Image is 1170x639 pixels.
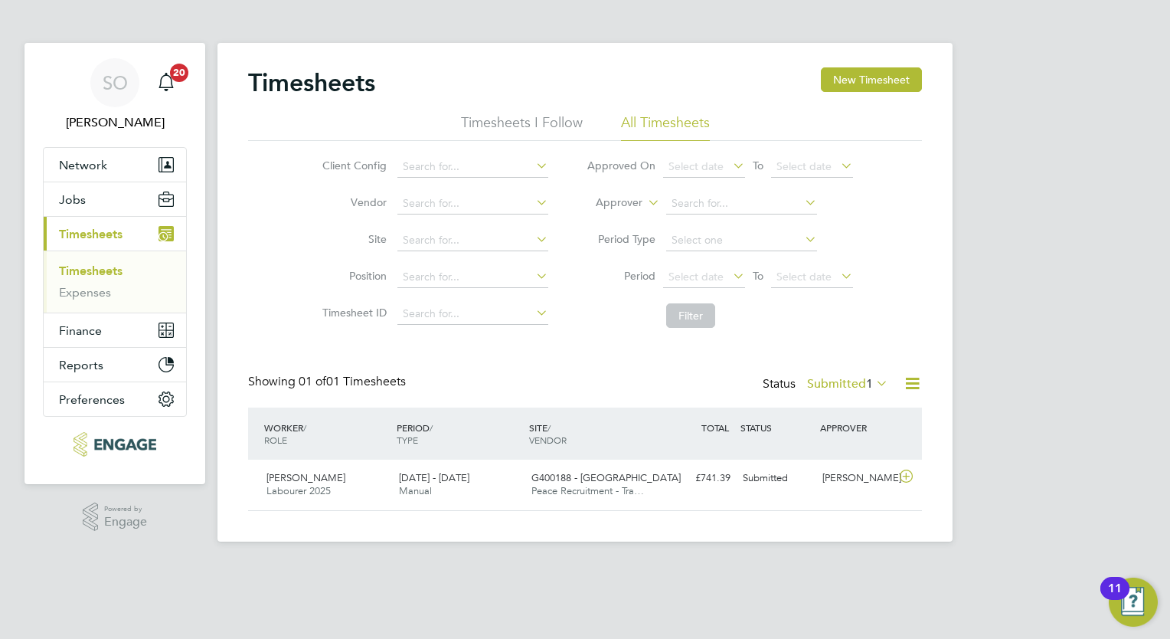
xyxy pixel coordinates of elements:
span: Manual [399,484,432,497]
button: Open Resource Center, 11 new notifications [1109,578,1158,627]
img: peacerecruitment-logo-retina.png [74,432,155,457]
button: Filter [666,303,715,328]
nav: Main navigation [25,43,205,484]
button: Network [44,148,186,182]
input: Search for... [397,156,548,178]
a: 20 [151,58,181,107]
span: Reports [59,358,103,372]
span: 1 [866,376,873,392]
span: Peace Recruitment - Tra… [531,484,644,497]
div: Status [763,374,891,395]
label: Period [587,269,655,283]
input: Search for... [666,193,817,215]
div: Submitted [737,466,816,491]
input: Search for... [397,303,548,325]
span: [PERSON_NAME] [266,471,345,484]
label: Site [318,232,387,246]
span: To [748,266,768,286]
span: Select date [776,270,832,283]
li: All Timesheets [621,113,710,141]
button: Finance [44,313,186,347]
span: Select date [668,270,724,283]
span: Engage [104,516,147,529]
span: Select date [668,159,724,173]
button: Reports [44,348,186,382]
span: Preferences [59,392,125,407]
span: TOTAL [701,421,729,434]
span: Powered by [104,503,147,516]
span: Network [59,158,107,172]
a: Go to home page [43,432,187,457]
div: Timesheets [44,251,186,313]
a: SO[PERSON_NAME] [43,58,187,132]
input: Search for... [397,267,548,288]
input: Select one [666,230,817,251]
span: ROLE [264,434,287,446]
span: / [303,421,306,434]
span: Labourer 2025 [266,484,331,497]
span: VENDOR [529,434,567,446]
span: 01 of [299,374,326,389]
span: SO [103,73,128,93]
div: £741.39 [657,466,737,491]
span: To [748,156,768,175]
label: Vendor [318,195,387,209]
span: / [547,421,551,434]
div: 11 [1108,588,1122,608]
div: PERIOD [393,414,525,454]
span: 01 Timesheets [299,374,406,389]
span: G400188 - [GEOGRAPHIC_DATA] [531,471,681,484]
a: Timesheets [59,264,123,278]
input: Search for... [397,193,548,215]
span: Timesheets [59,227,123,241]
a: Expenses [59,285,111,300]
button: Jobs [44,182,186,216]
label: Timesheet ID [318,306,387,319]
div: Showing [248,374,409,390]
label: Submitted [807,376,888,392]
span: Scott O'Malley [43,113,187,132]
button: New Timesheet [821,67,922,92]
a: Powered byEngage [83,503,148,532]
div: STATUS [737,414,816,441]
span: Select date [776,159,832,173]
label: Approver [574,195,642,211]
label: Client Config [318,159,387,172]
span: Jobs [59,192,86,207]
div: [PERSON_NAME] [816,466,896,491]
input: Search for... [397,230,548,251]
button: Timesheets [44,217,186,251]
span: 20 [170,64,188,82]
span: Finance [59,323,102,338]
span: [DATE] - [DATE] [399,471,469,484]
div: SITE [525,414,658,454]
span: / [430,421,433,434]
span: TYPE [397,434,418,446]
button: Preferences [44,382,186,416]
label: Position [318,269,387,283]
label: Approved On [587,159,655,172]
li: Timesheets I Follow [461,113,583,141]
label: Period Type [587,232,655,246]
div: APPROVER [816,414,896,441]
div: WORKER [260,414,393,454]
h2: Timesheets [248,67,375,98]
